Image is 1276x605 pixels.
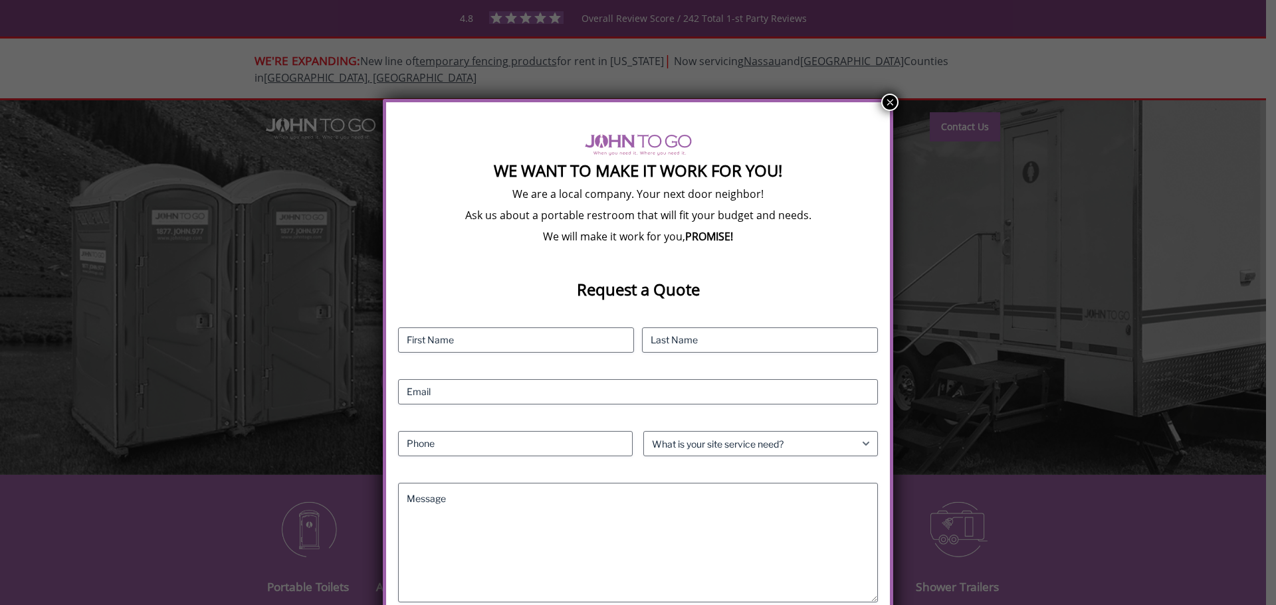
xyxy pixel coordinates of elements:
img: logo of viptogo [585,134,692,155]
strong: We Want To Make It Work For You! [494,159,782,181]
strong: Request a Quote [577,278,700,300]
input: Phone [398,431,633,456]
input: First Name [398,327,634,353]
p: We will make it work for you, [398,229,878,244]
b: PROMISE! [685,229,733,244]
input: Last Name [642,327,878,353]
p: We are a local company. Your next door neighbor! [398,187,878,201]
input: Email [398,379,878,404]
p: Ask us about a portable restroom that will fit your budget and needs. [398,208,878,222]
button: Close [881,94,899,111]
